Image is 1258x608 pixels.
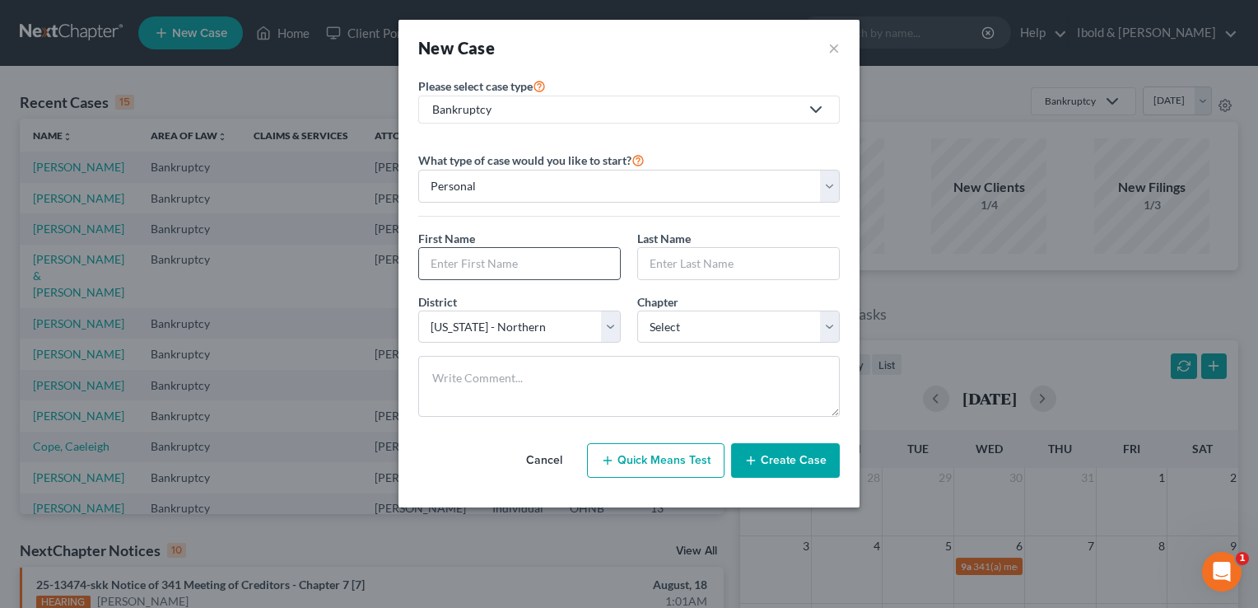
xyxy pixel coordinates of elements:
[418,79,533,93] span: Please select case type
[731,443,840,478] button: Create Case
[418,232,475,246] span: First Name
[418,150,645,170] label: What type of case would you like to start?
[508,444,580,477] button: Cancel
[587,443,725,478] button: Quick Means Test
[637,295,678,309] span: Chapter
[1202,552,1242,592] iframe: Intercom live chat
[419,248,620,279] input: Enter First Name
[418,295,457,309] span: District
[432,101,799,118] div: Bankruptcy
[638,248,839,279] input: Enter Last Name
[1236,552,1249,565] span: 1
[637,232,691,246] span: Last Name
[418,38,495,58] strong: New Case
[828,36,840,59] button: ×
